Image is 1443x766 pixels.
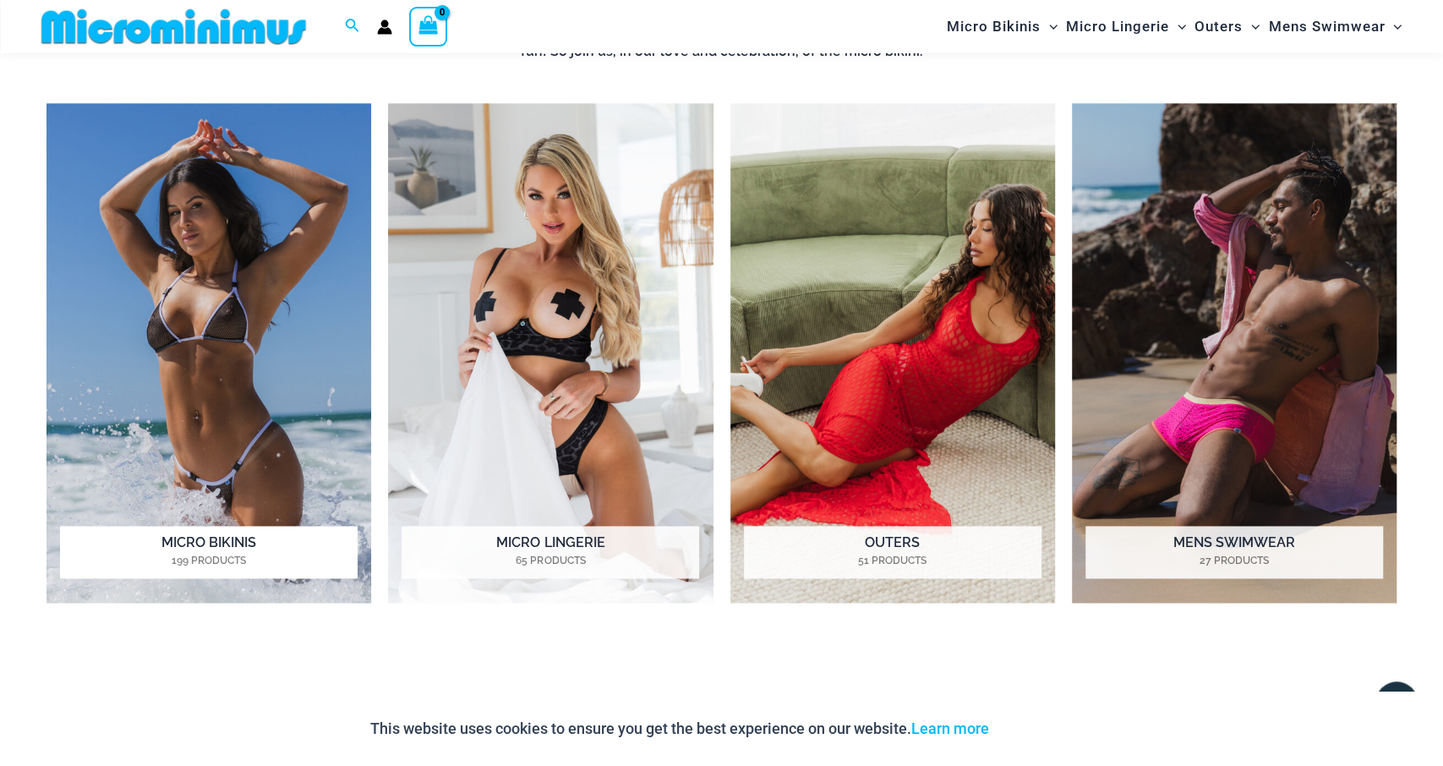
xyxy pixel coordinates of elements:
span: Menu Toggle [1243,5,1260,48]
p: This website uses cookies to ensure you get the best experience on our website. [370,716,989,741]
mark: 51 Products [744,553,1041,568]
a: Micro BikinisMenu ToggleMenu Toggle [943,5,1062,48]
a: Visit product category Micro Bikinis [46,103,371,603]
nav: Site Navigation [940,3,1409,51]
mark: 65 Products [402,553,699,568]
img: Micro Bikinis [46,103,371,603]
span: Mens Swimwear [1268,5,1385,48]
mark: 199 Products [60,553,358,568]
a: OutersMenu ToggleMenu Toggle [1190,5,1264,48]
img: MM SHOP LOGO FLAT [35,8,313,46]
a: Search icon link [345,16,360,37]
span: Menu Toggle [1385,5,1402,48]
h2: Micro Bikinis [60,526,358,578]
a: Micro LingerieMenu ToggleMenu Toggle [1062,5,1190,48]
a: Mens SwimwearMenu ToggleMenu Toggle [1264,5,1406,48]
button: Accept [1002,709,1074,749]
img: Mens Swimwear [1072,103,1397,603]
h2: Outers [744,526,1041,578]
span: Micro Lingerie [1066,5,1169,48]
a: Visit product category Outers [730,103,1055,603]
img: Outers [730,103,1055,603]
h2: Mens Swimwear [1085,526,1383,578]
a: Learn more [911,719,989,737]
span: Menu Toggle [1041,5,1058,48]
mark: 27 Products [1085,553,1383,568]
img: Micro Lingerie [388,103,713,603]
a: Visit product category Micro Lingerie [388,103,713,603]
span: Outers [1194,5,1243,48]
a: View Shopping Cart, empty [409,7,448,46]
h2: Micro Lingerie [402,526,699,578]
a: Account icon link [377,19,392,35]
a: Visit product category Mens Swimwear [1072,103,1397,603]
span: Micro Bikinis [947,5,1041,48]
span: Menu Toggle [1169,5,1186,48]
